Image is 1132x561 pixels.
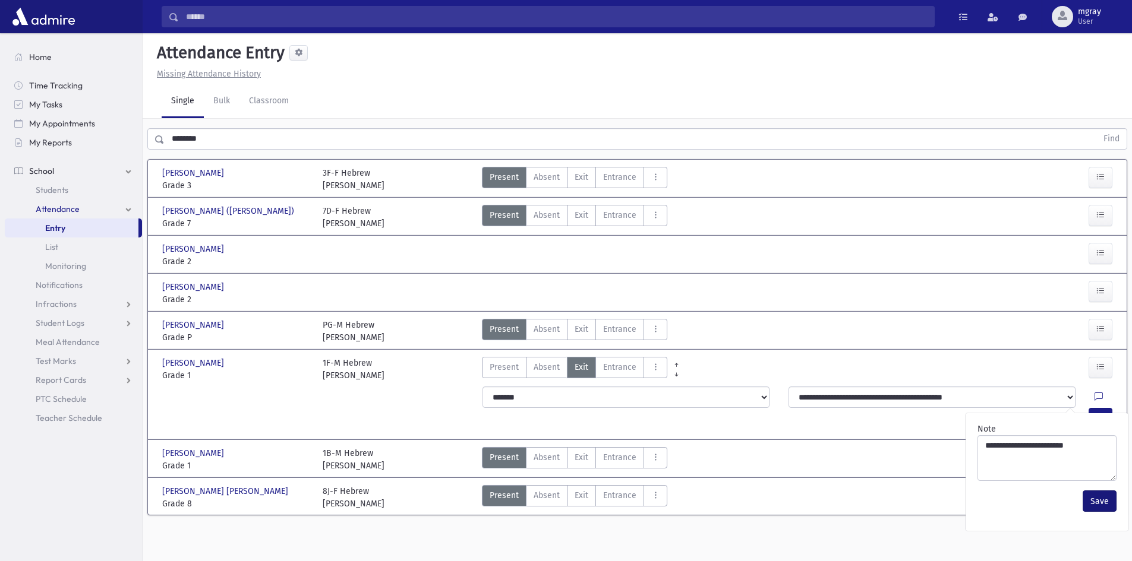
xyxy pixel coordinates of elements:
[323,357,384,382] div: 1F-M Hebrew [PERSON_NAME]
[5,114,142,133] a: My Appointments
[534,451,560,464] span: Absent
[490,489,519,502] span: Present
[323,167,384,192] div: 3F-F Hebrew [PERSON_NAME]
[162,281,226,293] span: [PERSON_NAME]
[239,85,298,118] a: Classroom
[5,199,142,218] a: Attendance
[490,451,519,464] span: Present
[36,356,76,366] span: Test Marks
[5,95,142,114] a: My Tasks
[5,47,142,66] a: Home
[162,85,204,118] a: Single
[36,413,102,423] span: Teacher Schedule
[162,243,226,255] span: [PERSON_NAME]
[162,179,311,192] span: Grade 3
[1078,7,1101,17] span: mgray
[603,451,636,464] span: Entrance
[5,218,138,237] a: Entry
[575,451,588,464] span: Exit
[534,489,560,502] span: Absent
[36,185,68,195] span: Students
[152,43,285,63] h5: Attendance Entry
[482,205,667,230] div: AttTypes
[29,80,83,91] span: Time Tracking
[5,408,142,427] a: Teacher Schedule
[204,85,239,118] a: Bulk
[152,69,261,79] a: Missing Attendance History
[575,209,588,221] span: Exit
[5,370,142,389] a: Report Cards
[5,332,142,351] a: Meal Attendance
[490,171,519,183] span: Present
[323,447,384,472] div: 1B-M Hebrew [PERSON_NAME]
[1078,17,1101,26] span: User
[36,318,84,328] span: Student Logs
[490,323,519,335] span: Present
[323,485,384,510] div: 8J-F Hebrew [PERSON_NAME]
[5,313,142,332] a: Student Logs
[162,357,226,369] span: [PERSON_NAME]
[162,167,226,179] span: [PERSON_NAME]
[36,337,100,347] span: Meal Attendance
[5,161,142,180] a: School
[162,293,311,306] span: Grade 2
[603,171,636,183] span: Entrance
[29,52,52,62] span: Home
[162,485,291,497] span: [PERSON_NAME] [PERSON_NAME]
[482,485,667,510] div: AttTypes
[575,489,588,502] span: Exit
[603,209,636,221] span: Entrance
[162,447,226,459] span: [PERSON_NAME]
[162,217,311,230] span: Grade 7
[162,319,226,331] span: [PERSON_NAME]
[10,5,78,28] img: AdmirePro
[603,489,636,502] span: Entrance
[162,331,311,344] span: Grade P
[534,323,560,335] span: Absent
[575,361,588,373] span: Exit
[162,205,297,217] span: [PERSON_NAME] ([PERSON_NAME])
[162,369,311,382] span: Grade 1
[29,99,62,110] span: My Tasks
[5,133,142,152] a: My Reports
[482,319,667,344] div: AttTypes
[5,76,142,95] a: Time Tracking
[5,180,142,199] a: Students
[29,118,95,129] span: My Appointments
[5,294,142,313] a: Infractions
[603,323,636,335] span: Entrance
[29,166,54,176] span: School
[36,280,83,290] span: Notifications
[162,459,311,472] span: Grade 1
[603,361,636,373] span: Entrance
[534,209,560,221] span: Absent
[36,394,87,404] span: PTC Schedule
[323,205,384,230] div: 7D-F Hebrew [PERSON_NAME]
[323,319,384,344] div: PG-M Hebrew [PERSON_NAME]
[1096,129,1127,149] button: Find
[45,223,65,233] span: Entry
[162,255,311,268] span: Grade 2
[179,6,934,27] input: Search
[5,351,142,370] a: Test Marks
[534,171,560,183] span: Absent
[978,423,996,435] label: Note
[29,137,72,148] span: My Reports
[157,69,261,79] u: Missing Attendance History
[36,299,77,309] span: Infractions
[36,204,80,214] span: Attendance
[45,242,58,252] span: List
[490,361,519,373] span: Present
[482,167,667,192] div: AttTypes
[45,261,86,271] span: Monitoring
[5,256,142,275] a: Monitoring
[162,497,311,510] span: Grade 8
[5,237,142,256] a: List
[490,209,519,221] span: Present
[482,357,667,382] div: AttTypes
[575,171,588,183] span: Exit
[482,447,667,472] div: AttTypes
[5,275,142,294] a: Notifications
[575,323,588,335] span: Exit
[1083,490,1117,512] button: Save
